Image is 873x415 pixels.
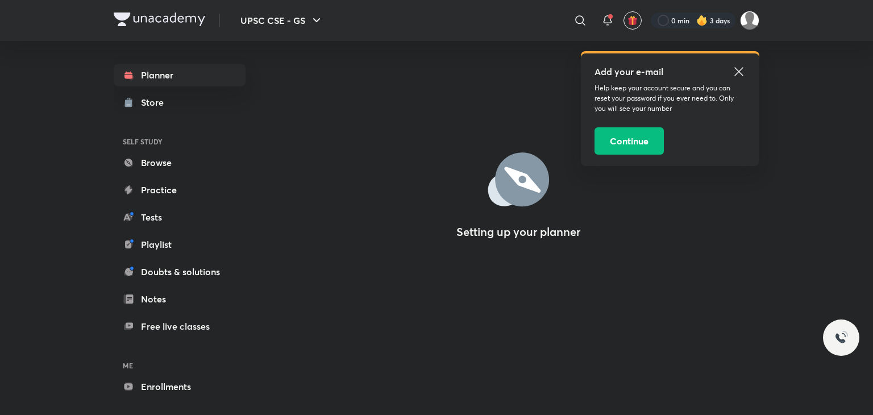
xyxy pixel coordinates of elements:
a: Enrollments [114,375,246,398]
a: Store [114,91,246,114]
a: Doubts & solutions [114,260,246,283]
img: Company Logo [114,13,205,26]
a: Planner [114,64,246,86]
button: UPSC CSE - GS [234,9,330,32]
div: Store [141,96,171,109]
h6: SELF STUDY [114,132,246,151]
img: avatar [627,15,638,26]
p: Help keep your account secure and you can reset your password if you ever need to. Only you will ... [595,83,746,114]
a: Practice [114,179,246,201]
a: Notes [114,288,246,310]
button: Continue [595,127,664,155]
h5: Add your e-mail [595,65,746,78]
a: Company Logo [114,13,205,29]
a: Playlist [114,233,246,256]
h4: Setting up your planner [456,225,580,239]
button: avatar [623,11,642,30]
img: ttu [834,331,848,345]
img: Shubham Kumar [740,11,759,30]
a: Browse [114,151,246,174]
img: streak [696,15,708,26]
a: Tests [114,206,246,229]
h6: ME [114,356,246,375]
a: Free live classes [114,315,246,338]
